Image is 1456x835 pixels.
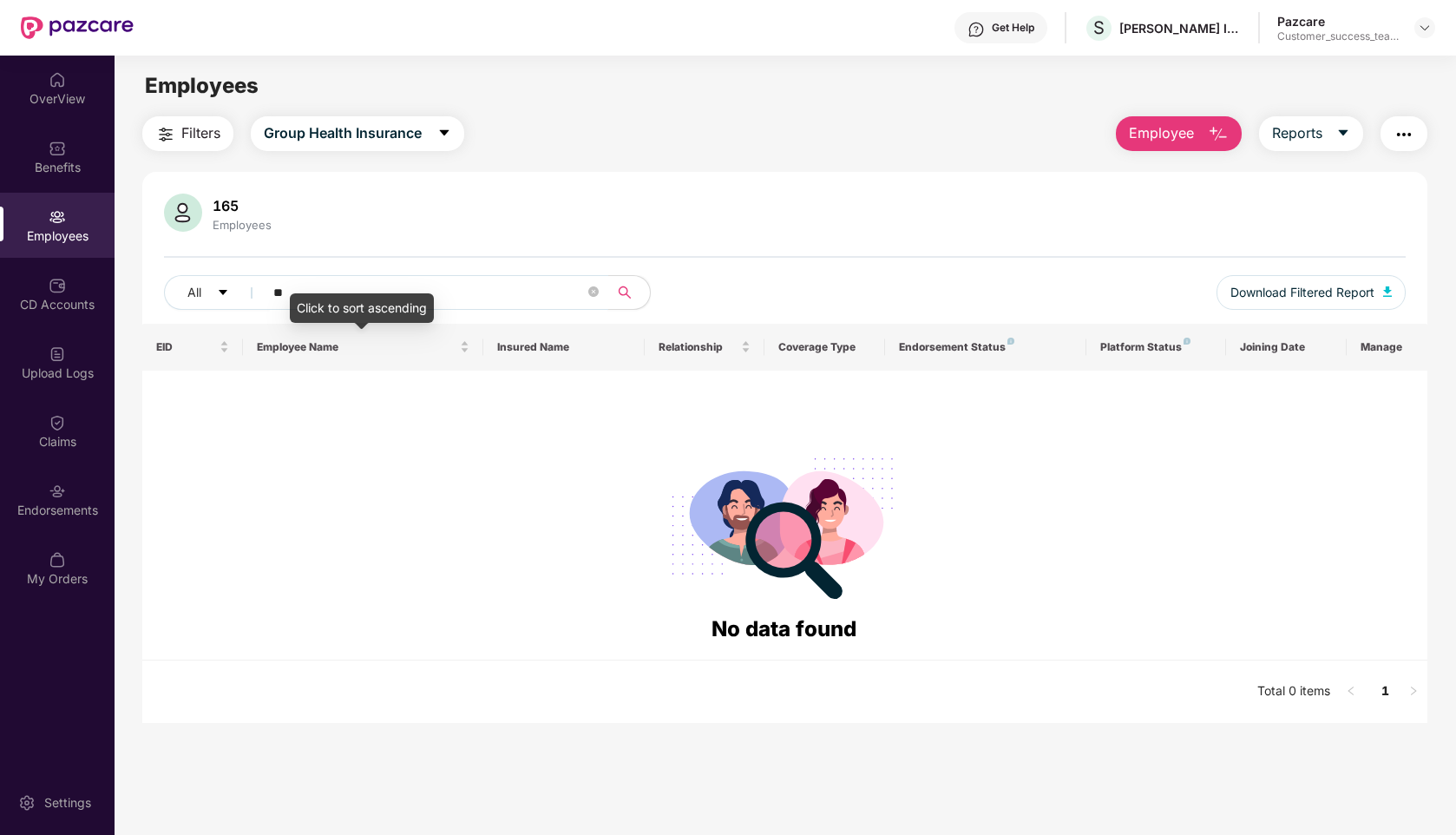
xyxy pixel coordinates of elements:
[142,324,243,371] th: EID
[217,286,229,300] span: caret-down
[1208,124,1229,145] img: svg+xml;base64,PHN2ZyB4bWxucz0iaHR0cDovL3d3dy53My5vcmcvMjAwMC9zdmciIHhtbG5zOnhsaW5rPSJodHRwOi8vd3...
[1277,30,1399,43] div: Customer_success_team_lead
[1337,678,1365,706] button: left
[156,340,216,354] span: EID
[251,116,464,151] button: Group Health Insurancecaret-down
[49,483,66,500] img: svg+xml;base64,PHN2ZyBpZD0iRW5kb3JzZW1lbnRzIiB4bWxucz0iaHR0cDovL3d3dy53My5vcmcvMjAwMC9zdmciIHdpZH...
[659,437,909,613] img: svg+xml;base64,PHN2ZyB4bWxucz0iaHR0cDovL3d3dy53My5vcmcvMjAwMC9zdmciIHdpZHRoPSIyODgiIGhlaWdodD0iMj...
[1257,678,1330,706] li: Total 0 items
[1383,286,1392,297] img: svg+xml;base64,PHN2ZyB4bWxucz0iaHR0cDovL3d3dy53My5vcmcvMjAwMC9zdmciIHhtbG5zOnhsaW5rPSJodHRwOi8vd3...
[155,124,176,145] img: svg+xml;base64,PHN2ZyB4bWxucz0iaHR0cDovL3d3dy53My5vcmcvMjAwMC9zdmciIHdpZHRoPSIyNCIgaGVpZ2h0PSIyNC...
[257,340,457,354] span: Employee Name
[764,324,885,371] th: Coverage Type
[645,324,765,371] th: Relationship
[49,277,66,294] img: svg+xml;base64,PHN2ZyBpZD0iQ0RfQWNjb3VudHMiIGRhdGEtbmFtZT0iQ0QgQWNjb3VudHMiIHhtbG5zPSJodHRwOi8vd3...
[49,345,66,363] img: svg+xml;base64,PHN2ZyBpZD0iVXBsb2FkX0xvZ3MiIGRhdGEtbmFtZT0iVXBsb2FkIExvZ3MiIHhtbG5zPSJodHRwOi8vd3...
[1230,283,1374,302] span: Download Filtered Report
[483,324,644,371] th: Insured Name
[181,122,220,144] span: Filters
[1347,324,1427,371] th: Manage
[607,275,651,310] button: search
[1100,340,1213,354] div: Platform Status
[1184,338,1190,345] img: svg+xml;base64,PHN2ZyB4bWxucz0iaHR0cDovL3d3dy53My5vcmcvMjAwMC9zdmciIHdpZHRoPSI4IiBoZWlnaHQ9IjgiIH...
[588,285,599,301] span: close-circle
[39,794,96,812] div: Settings
[1272,122,1322,144] span: Reports
[49,208,66,226] img: svg+xml;base64,PHN2ZyBpZD0iRW1wbG95ZWVzIiB4bWxucz0iaHR0cDovL3d3dy53My5vcmcvMjAwMC9zdmciIHdpZHRoPS...
[1336,126,1350,141] span: caret-down
[1400,678,1427,706] li: Next Page
[209,218,275,232] div: Employees
[1116,116,1242,151] button: Employee
[1226,324,1347,371] th: Joining Date
[49,71,66,89] img: svg+xml;base64,PHN2ZyBpZD0iSG9tZSIgeG1sbnM9Imh0dHA6Ly93d3cudzMub3JnLzIwMDAvc3ZnIiB3aWR0aD0iMjAiIG...
[1007,338,1014,345] img: svg+xml;base64,PHN2ZyB4bWxucz0iaHR0cDovL3d3dy53My5vcmcvMjAwMC9zdmciIHdpZHRoPSI4IiBoZWlnaHQ9IjgiIH...
[1418,21,1432,35] img: svg+xml;base64,PHN2ZyBpZD0iRHJvcGRvd24tMzJ4MzIiIHhtbG5zPSJodHRwOi8vd3d3LnczLm9yZy8yMDAwL3N2ZyIgd2...
[1346,686,1356,696] span: left
[145,73,259,98] span: Employees
[437,126,451,141] span: caret-down
[209,197,275,214] div: 165
[49,551,66,569] img: svg+xml;base64,PHN2ZyBpZD0iTXlfT3JkZXJzIiBkYXRhLW5hbWU9Ik15IE9yZGVycyIgeG1sbnM9Imh0dHA6Ly93d3cudz...
[1372,678,1400,706] li: 1
[187,283,201,302] span: All
[142,116,233,151] button: Filters
[49,414,66,431] img: svg+xml;base64,PHN2ZyBpZD0iQ2xhaW0iIHhtbG5zPSJodHRwOi8vd3d3LnczLm9yZy8yMDAwL3N2ZyIgd2lkdGg9IjIwIi...
[1119,20,1241,36] div: [PERSON_NAME] INOTEC LIMITED
[1337,678,1365,706] li: Previous Page
[21,16,134,39] img: New Pazcare Logo
[659,340,738,354] span: Relationship
[1400,678,1427,706] button: right
[607,286,641,299] span: search
[49,140,66,157] img: svg+xml;base64,PHN2ZyBpZD0iQmVuZWZpdHMiIHhtbG5zPSJodHRwOi8vd3d3LnczLm9yZy8yMDAwL3N2ZyIgd2lkdGg9Ij...
[18,794,36,812] img: svg+xml;base64,PHN2ZyBpZD0iU2V0dGluZy0yMHgyMCIgeG1sbnM9Imh0dHA6Ly93d3cudzMub3JnLzIwMDAvc3ZnIiB3aW...
[967,21,985,38] img: svg+xml;base64,PHN2ZyBpZD0iSGVscC0zMngzMiIgeG1sbnM9Imh0dHA6Ly93d3cudzMub3JnLzIwMDAvc3ZnIiB3aWR0aD...
[1372,678,1400,704] a: 1
[1129,122,1194,144] span: Employee
[992,21,1034,35] div: Get Help
[712,616,856,641] span: No data found
[1259,116,1363,151] button: Reportscaret-down
[164,275,270,310] button: Allcaret-down
[243,324,484,371] th: Employee Name
[1394,124,1414,145] img: svg+xml;base64,PHN2ZyB4bWxucz0iaHR0cDovL3d3dy53My5vcmcvMjAwMC9zdmciIHdpZHRoPSIyNCIgaGVpZ2h0PSIyNC...
[1408,686,1419,696] span: right
[290,293,434,323] div: Click to sort ascending
[899,340,1072,354] div: Endorsement Status
[264,122,422,144] span: Group Health Insurance
[588,286,599,297] span: close-circle
[164,194,202,232] img: svg+xml;base64,PHN2ZyB4bWxucz0iaHR0cDovL3d3dy53My5vcmcvMjAwMC9zdmciIHhtbG5zOnhsaW5rPSJodHRwOi8vd3...
[1093,17,1105,38] span: S
[1217,275,1406,310] button: Download Filtered Report
[1277,13,1399,30] div: Pazcare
